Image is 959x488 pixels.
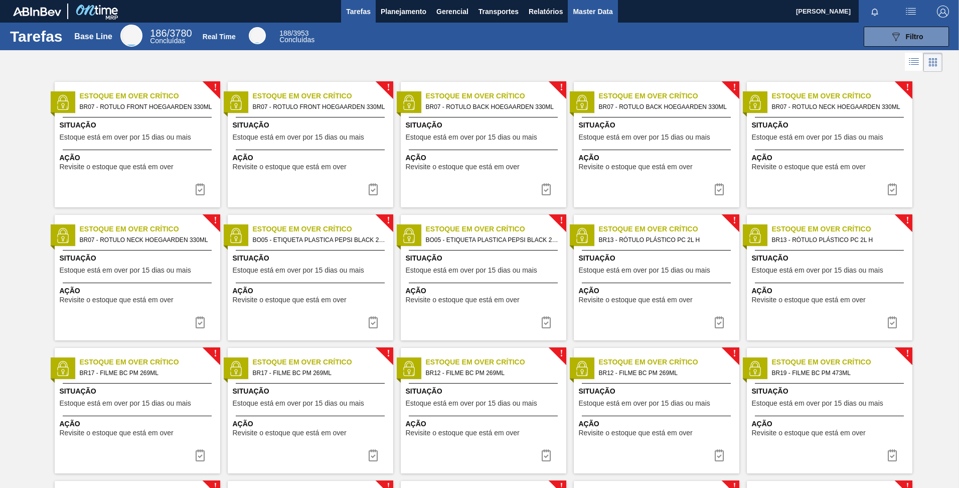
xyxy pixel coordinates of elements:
[599,224,739,234] span: Estoque em Over Crítico
[573,6,612,18] span: Master Data
[367,449,379,461] img: icon-task complete
[707,312,731,332] div: Completar tarefa: 29751978
[361,179,385,199] button: icon-task complete
[579,419,737,429] span: Ação
[747,228,762,243] img: status
[713,183,725,195] img: icon-task complete
[406,153,564,163] span: Ação
[905,6,917,18] img: userActions
[534,445,558,465] button: icon-task complete
[560,217,563,224] span: !
[60,120,218,131] span: Situação
[228,361,243,376] img: status
[60,253,218,264] span: Situação
[752,296,866,304] span: Revisite o estoque que está em over
[772,224,912,234] span: Estoque em Over Crítico
[752,163,866,171] span: Revisite o estoque que está em over
[406,134,537,141] span: Estoque está em over por 15 dias ou mais
[10,31,63,42] h1: Tarefas
[540,183,552,195] img: icon-task complete
[214,217,217,224] span: !
[367,316,379,328] img: icon-task complete
[406,429,520,437] span: Revisite o estoque que está em over
[228,95,243,110] img: status
[406,296,520,304] span: Revisite o estoque que está em over
[772,91,912,101] span: Estoque em Over Crítico
[387,350,390,357] span: !
[436,6,468,18] span: Gerencial
[406,386,564,397] span: Situação
[253,91,393,101] span: Estoque em Over Crítico
[233,386,391,397] span: Situação
[203,33,236,41] div: Real Time
[406,400,537,407] span: Estoque está em over por 15 dias ou mais
[752,400,883,407] span: Estoque está em over por 15 dias ou mais
[188,312,212,332] div: Completar tarefa: 29751976
[707,312,731,332] button: icon-task complete
[534,312,558,332] div: Completar tarefa: 29751977
[253,101,385,112] span: BR07 - ROTULO FRONT HOEGAARDEN 330ML
[906,84,909,91] span: !
[707,179,731,199] button: icon-task complete
[387,217,390,224] span: !
[426,101,558,112] span: BR07 - ROTULO BACK HOEGAARDEN 330ML
[233,296,347,304] span: Revisite o estoque que está em over
[478,6,519,18] span: Transportes
[60,386,218,397] span: Situação
[772,234,904,246] span: BR13 - RÓTULO PLÁSTICO PC 2L H
[752,267,883,274] span: Estoque está em over por 15 dias ou mais
[80,357,220,368] span: Estoque em Over Crítico
[426,234,558,246] span: BO05 - ETIQUETA PLASTICA PEPSI BLACK 250ML
[880,312,904,332] div: Completar tarefa: 29751978
[188,179,212,199] button: icon-task complete
[747,361,762,376] img: status
[534,179,558,199] div: Completar tarefa: 29751975
[859,5,891,19] button: Notificações
[401,228,416,243] img: status
[74,32,112,41] div: Base Line
[55,228,70,243] img: status
[579,386,737,397] span: Situação
[733,84,736,91] span: !
[361,445,385,465] div: Completar tarefa: 29751979
[80,101,212,112] span: BR07 - ROTULO FRONT HOEGAARDEN 330ML
[55,95,70,110] img: status
[752,386,910,397] span: Situação
[194,183,206,195] img: icon-task complete
[60,153,218,163] span: Ação
[214,84,217,91] span: !
[772,101,904,112] span: BR07 - ROTULO NECK HOEGAARDEN 330ML
[574,95,589,110] img: status
[713,449,725,461] img: icon-task complete
[579,163,693,171] span: Revisite o estoque que está em over
[80,91,220,101] span: Estoque em Over Crítico
[772,368,904,379] span: BR19 - FILME BC PM 473ML
[733,217,736,224] span: !
[599,91,739,101] span: Estoque em Over Crítico
[529,6,563,18] span: Relatórios
[150,28,167,39] span: 186
[886,449,898,461] img: icon-task complete
[150,37,185,45] span: Concluídas
[733,350,736,357] span: !
[599,234,731,246] span: BR13 - RÓTULO PLÁSTICO PC 2L H
[752,120,910,131] span: Situação
[401,361,416,376] img: status
[579,296,693,304] span: Revisite o estoque que está em over
[772,357,912,368] span: Estoque em Over Crítico
[279,36,314,44] span: Concluídas
[579,253,737,264] span: Situação
[747,95,762,110] img: status
[387,84,390,91] span: !
[60,267,191,274] span: Estoque está em over por 15 dias ou mais
[233,419,391,429] span: Ação
[599,368,731,379] span: BR12 - FILME BC PM 269ML
[579,429,693,437] span: Revisite o estoque que está em over
[560,84,563,91] span: !
[406,267,537,274] span: Estoque está em over por 15 dias ou mais
[579,267,710,274] span: Estoque está em over por 15 dias ou mais
[279,30,314,43] div: Real Time
[346,6,371,18] span: Tarefas
[707,445,731,465] button: icon-task complete
[599,101,731,112] span: BR07 - ROTULO BACK HOEGAARDEN 330ML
